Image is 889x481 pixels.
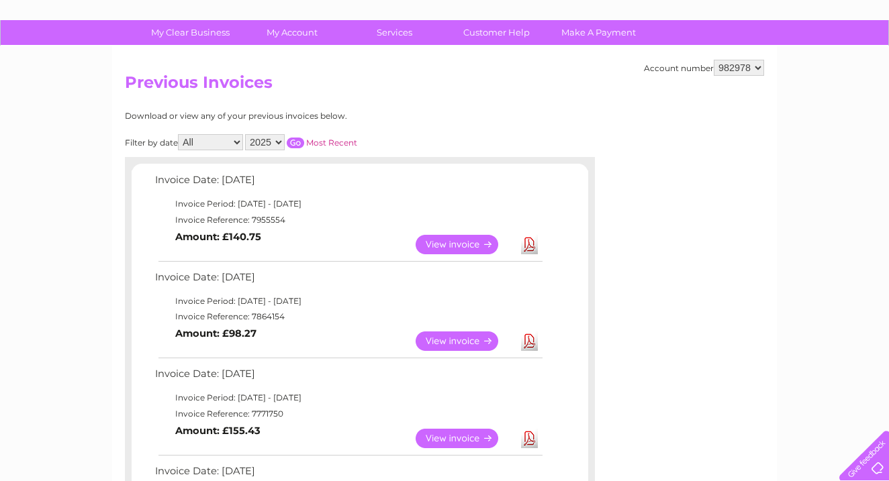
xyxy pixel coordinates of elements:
a: 0333 014 3131 [636,7,729,23]
a: Telecoms [724,57,764,67]
a: Most Recent [306,138,357,148]
b: Amount: £140.75 [175,231,261,243]
a: Download [521,429,538,448]
a: Customer Help [441,20,552,45]
td: Invoice Period: [DATE] - [DATE] [152,293,545,309]
td: Invoice Date: [DATE] [152,365,545,390]
td: Invoice Reference: 7864154 [152,309,545,325]
a: View [416,429,514,448]
a: Download [521,331,538,351]
div: Account number [644,60,764,76]
a: My Clear Business [135,20,246,45]
a: Log out [845,57,876,67]
a: Make A Payment [543,20,654,45]
a: Services [339,20,450,45]
h2: Previous Invoices [125,73,764,99]
td: Invoice Date: [DATE] [152,171,545,196]
a: Download [521,235,538,254]
td: Invoice Period: [DATE] - [DATE] [152,390,545,406]
a: Energy [686,57,716,67]
td: Invoice Period: [DATE] - [DATE] [152,196,545,212]
b: Amount: £155.43 [175,425,261,437]
a: Blog [772,57,792,67]
a: View [416,331,514,351]
a: Water [653,57,678,67]
a: Contact [800,57,833,67]
img: logo.png [31,35,99,76]
a: View [416,235,514,254]
div: Filter by date [125,134,477,150]
a: My Account [237,20,348,45]
td: Invoice Date: [DATE] [152,268,545,293]
td: Invoice Reference: 7771750 [152,406,545,422]
td: Invoice Reference: 7955554 [152,212,545,228]
div: Download or view any of your previous invoices below. [125,111,477,121]
div: Clear Business is a trading name of Verastar Limited (registered in [GEOGRAPHIC_DATA] No. 3667643... [128,7,763,65]
b: Amount: £98.27 [175,327,256,339]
